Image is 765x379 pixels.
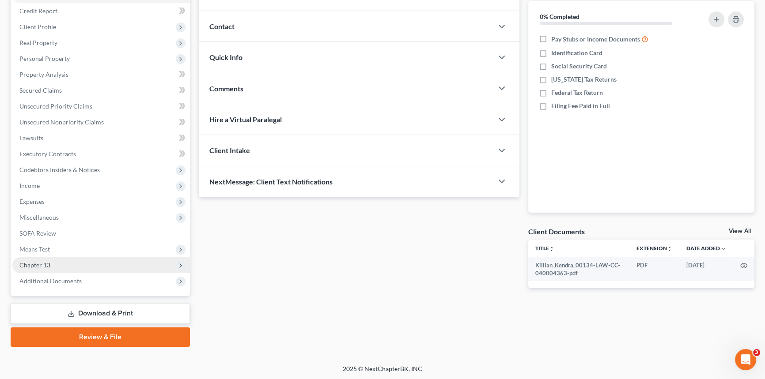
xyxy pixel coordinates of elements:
span: Hire a Virtual Paralegal [209,115,282,124]
span: Secured Claims [19,86,62,94]
a: Lawsuits [12,130,190,146]
span: Chapter 13 [19,261,50,269]
strong: 0% Completed [540,13,579,20]
span: Property Analysis [19,71,68,78]
span: Filing Fee Paid in Full [551,101,610,110]
i: unfold_more [667,246,672,251]
span: Real Property [19,39,57,46]
a: View All [729,228,751,234]
span: Client Profile [19,23,56,30]
td: [DATE] [679,257,733,281]
a: Credit Report [12,3,190,19]
span: Miscellaneous [19,214,59,221]
span: Pay Stubs or Income Documents [551,35,640,44]
span: [US_STATE] Tax Returns [551,75,617,84]
span: Contact [209,22,235,30]
span: Lawsuits [19,134,43,142]
span: Identification Card [551,49,602,57]
div: Client Documents [528,227,585,236]
span: Client Intake [209,146,250,154]
a: SOFA Review [12,225,190,241]
span: Additional Documents [19,277,82,285]
a: Unsecured Nonpriority Claims [12,114,190,130]
a: Property Analysis [12,67,190,83]
a: Secured Claims [12,83,190,98]
span: Income [19,182,40,189]
span: Means Test [19,245,50,253]
a: Titleunfold_more [535,245,554,251]
i: unfold_more [549,246,554,251]
span: 3 [753,349,760,356]
span: Social Security Card [551,62,607,71]
span: Executory Contracts [19,150,76,158]
span: Unsecured Nonpriority Claims [19,118,104,126]
iframe: Intercom live chat [735,349,756,370]
span: Expenses [19,198,45,205]
span: NextMessage: Client Text Notifications [209,177,333,186]
span: Personal Property [19,55,70,62]
a: Executory Contracts [12,146,190,162]
a: Extensionunfold_more [636,245,672,251]
a: Unsecured Priority Claims [12,98,190,114]
span: Unsecured Priority Claims [19,102,92,110]
span: Credit Report [19,7,57,15]
a: Date Added expand_more [686,245,726,251]
i: expand_more [721,246,726,251]
a: Review & File [11,327,190,347]
span: Federal Tax Return [551,88,603,97]
span: Quick Info [209,53,242,61]
span: SOFA Review [19,229,56,237]
a: Download & Print [11,303,190,324]
span: Comments [209,84,243,93]
span: Codebtors Insiders & Notices [19,166,100,173]
td: Killian_Kendra_00134-LAW-CC-040004363-pdf [528,257,630,281]
td: PDF [629,257,679,281]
